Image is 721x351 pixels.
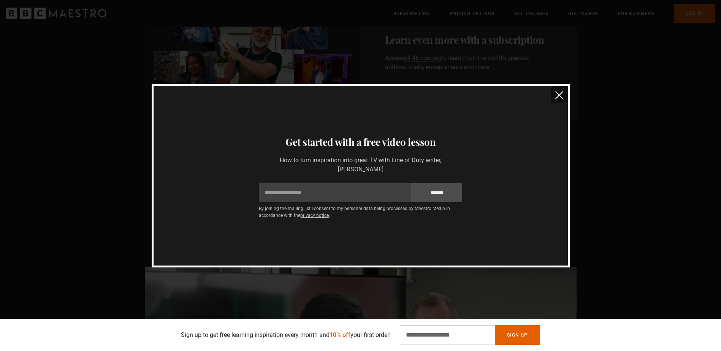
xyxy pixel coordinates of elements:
span: 10% off [330,331,350,338]
p: By joining the mailing list I consent to my personal data being processed by Maestro Media in acc... [259,205,462,219]
p: Sign up to get free learning inspiration every month and your first order! [181,330,391,340]
button: close [551,86,568,103]
p: How to turn inspiration into great TV with Line of Duty writer, [PERSON_NAME] [259,156,462,174]
h3: Get started with a free video lesson [163,134,559,150]
a: privacy notice [300,213,329,218]
button: Sign Up [495,325,540,345]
